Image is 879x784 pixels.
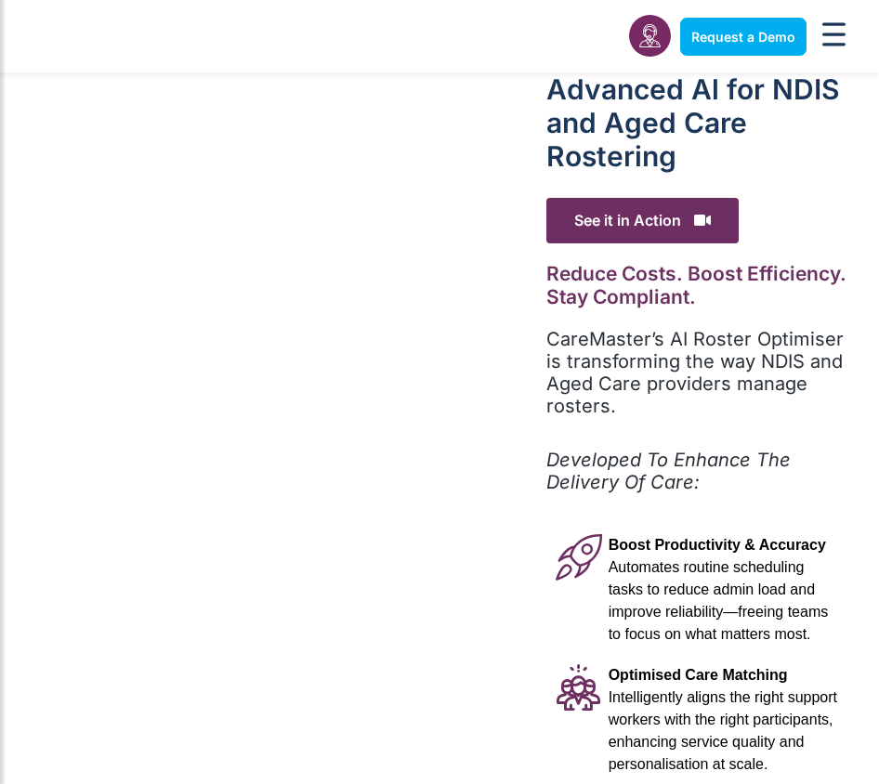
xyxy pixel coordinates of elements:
[28,22,158,51] img: CareMaster Logo
[546,328,851,417] p: CareMaster’s AI Roster Optimiser is transforming the way NDIS and Aged Care providers manage rost...
[680,18,807,56] a: Request a Demo
[546,72,851,173] h1: Advanced Al for NDIS and Aged Care Rostering
[609,559,829,642] span: Automates routine scheduling tasks to reduce admin load and improve reliability—freeing teams to ...
[609,667,788,683] span: Optimised Care Matching
[609,689,837,772] span: Intelligently aligns the right support workers with the right participants, enhancing service qua...
[546,198,739,243] span: See it in Action
[691,29,795,45] span: Request a Demo
[546,262,851,308] h2: Reduce Costs. Boost Efficiency. Stay Compliant.
[816,17,851,57] div: Menu Toggle
[609,537,826,553] span: Boost Productivity & Accuracy
[546,449,791,493] em: Developed To Enhance The Delivery Of Care:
